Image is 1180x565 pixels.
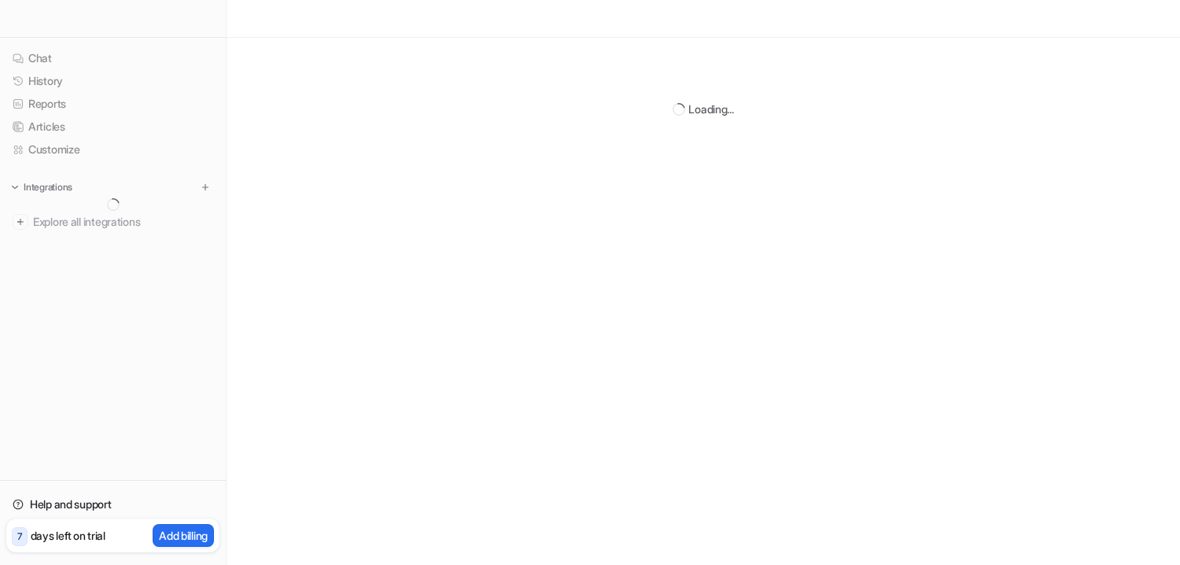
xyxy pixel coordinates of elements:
a: Articles [6,116,219,138]
p: Add billing [159,527,208,544]
img: expand menu [9,182,20,193]
a: Help and support [6,493,219,515]
img: explore all integrations [13,214,28,230]
a: Customize [6,138,219,161]
p: days left on trial [31,527,105,544]
a: Explore all integrations [6,211,219,233]
div: Loading... [688,101,733,117]
button: Add billing [153,524,214,547]
button: Integrations [6,179,77,195]
p: Integrations [24,181,72,194]
a: History [6,70,219,92]
span: Explore all integrations [33,209,213,234]
p: 7 [17,530,22,544]
a: Reports [6,93,219,115]
a: Chat [6,47,219,69]
img: menu_add.svg [200,182,211,193]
